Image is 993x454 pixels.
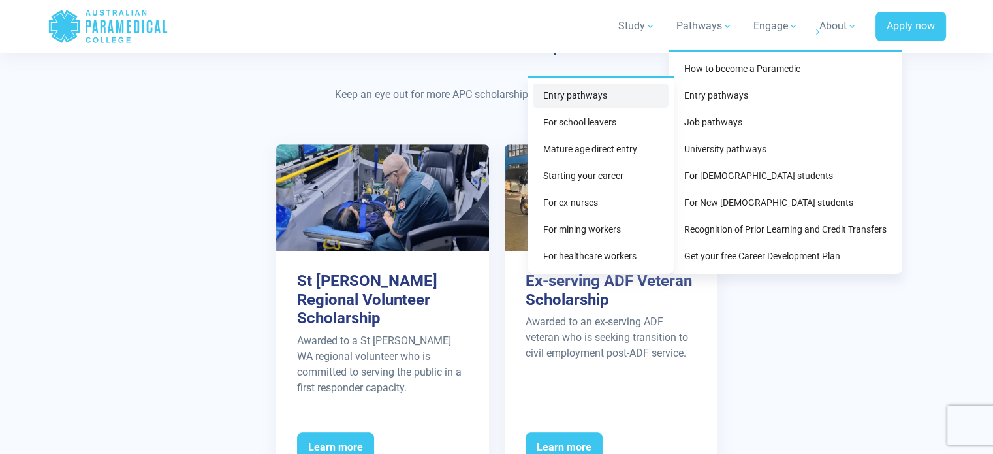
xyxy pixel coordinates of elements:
[505,144,717,251] img: Ex-serving ADF Veteran Scholarship
[297,272,468,328] h3: St [PERSON_NAME] Regional Volunteer Scholarship
[812,8,865,44] a: About
[533,84,669,108] a: Entry pathways
[669,8,740,44] a: Pathways
[674,137,897,161] a: University pathways
[533,110,669,135] a: For school leavers
[276,144,489,251] img: St John Scholarship
[674,110,897,135] a: Job pathways
[533,191,669,215] a: For ex-nurses
[275,30,718,55] span: A scholarship can offer you the chance to further your education and pursue your career goals wit...
[533,164,669,188] a: Starting your career
[669,50,902,274] div: Pathways
[528,76,674,274] div: Entry pathways
[875,12,946,42] a: Apply now
[48,5,168,48] a: Australian Paramedical College
[674,164,897,188] a: For [DEMOGRAPHIC_DATA] students
[674,218,897,242] a: Recognition of Prior Learning and Credit Transfers
[533,137,669,161] a: Mature age direct entry
[526,314,697,361] p: Awarded to an ex-serving ADF veteran who is seeking transition to civil employment post-ADF service.
[297,333,468,396] p: Awarded to a St [PERSON_NAME] WA regional volunteer who is committed to serving the public in a f...
[610,8,663,44] a: Study
[746,8,806,44] a: Engage
[674,84,897,108] a: Entry pathways
[674,191,897,215] a: For New [DEMOGRAPHIC_DATA] students
[533,244,669,268] a: For healthcare workers
[674,57,897,81] a: How to become a Paramedic
[526,272,697,310] h3: Ex-serving ADF Veteran Scholarship
[674,244,897,268] a: Get your free Career Development Plan
[533,218,669,242] a: For mining workers
[115,87,879,103] p: Keep an eye out for more APC scholarship opportunities, coming soon!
